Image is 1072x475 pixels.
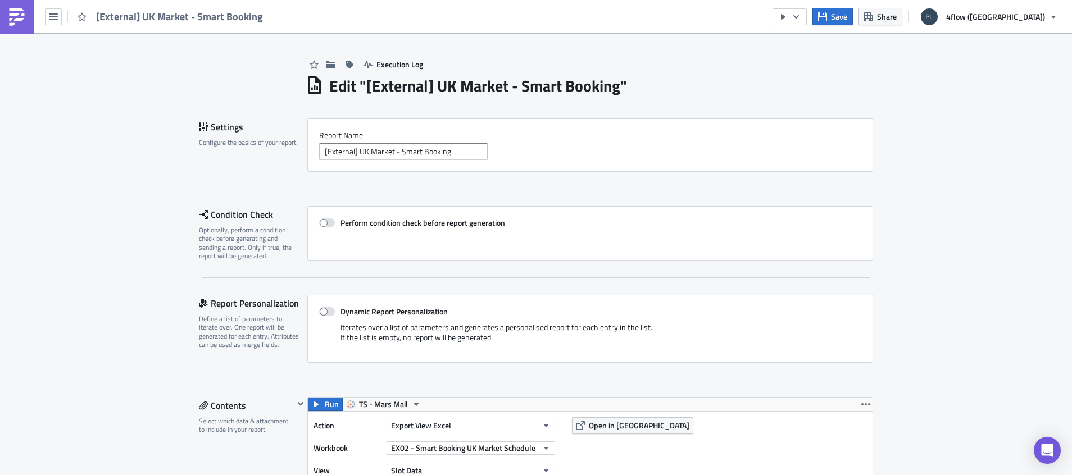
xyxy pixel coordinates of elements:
[812,8,853,25] button: Save
[96,10,264,23] span: [External] UK Market - Smart Booking
[831,11,847,22] span: Save
[340,305,448,317] strong: Dynamic Report Personalization
[391,442,535,454] span: EX02 - Smart Booking UK Market Schedule
[572,417,693,434] button: Open in [GEOGRAPHIC_DATA]
[199,295,307,312] div: Report Personalization
[387,419,555,432] button: Export View Excel
[8,8,26,26] img: PushMetrics
[342,398,425,411] button: TS - Mars Mail
[199,397,294,414] div: Contents
[877,11,897,22] span: Share
[858,8,902,25] button: Share
[359,398,408,411] span: TS - Mars Mail
[1034,437,1061,464] div: Open Intercom Messenger
[199,206,307,223] div: Condition Check
[325,398,339,411] span: Run
[314,440,381,456] label: Workbook
[199,118,307,135] div: Settings
[589,419,689,431] span: Open in [GEOGRAPHIC_DATA]
[199,314,300,349] div: Define a list of parameters to iterate over. One report will be generated for each entry. Attribu...
[387,441,555,455] button: EX02 - Smart Booking UK Market Schedule
[920,7,939,26] img: Avatar
[391,419,451,431] span: Export View Excel
[358,56,429,73] button: Execution Log
[199,226,300,261] div: Optionally, perform a condition check before generating and sending a report. Only if true, the r...
[314,417,381,434] label: Action
[329,76,627,96] h1: Edit " [External] UK Market - Smart Booking "
[946,11,1045,22] span: 4flow ([GEOGRAPHIC_DATA])
[199,417,294,434] div: Select which data & attachment to include in your report.
[376,58,423,70] span: Execution Log
[340,217,505,229] strong: Perform condition check before report generation
[308,398,343,411] button: Run
[294,397,307,410] button: Hide content
[319,322,861,351] div: Iterates over a list of parameters and generates a personalised report for each entry in the list...
[319,130,861,140] label: Report Nam﻿e
[199,138,300,147] div: Configure the basics of your report.
[914,4,1064,29] button: 4flow ([GEOGRAPHIC_DATA])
